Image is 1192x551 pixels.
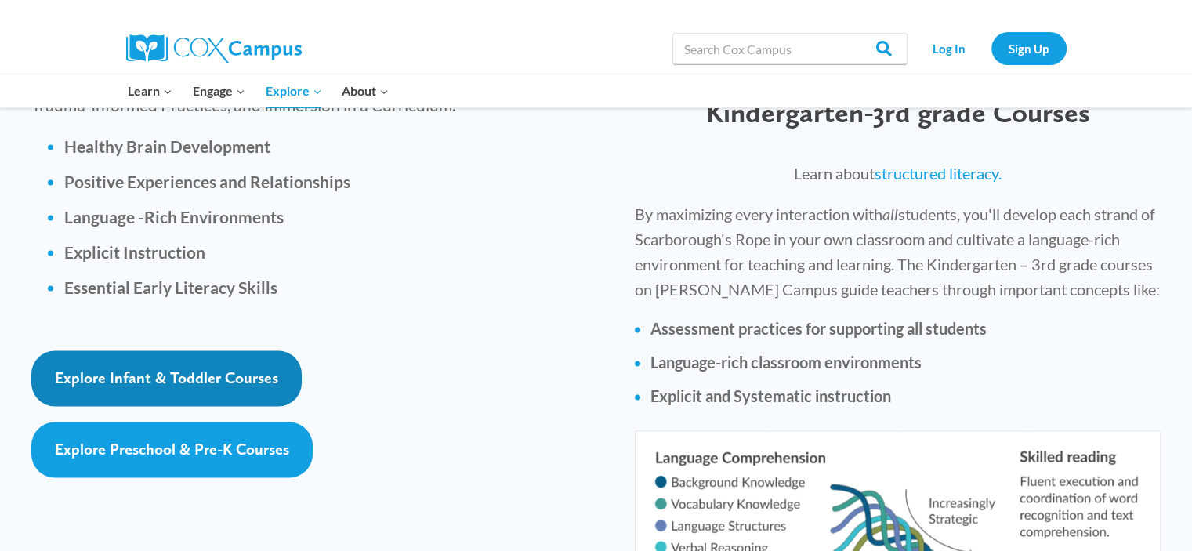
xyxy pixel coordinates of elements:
a: Log In [915,32,984,64]
a: Explore Preschool & Pre-K Courses [31,422,313,477]
nav: Primary Navigation [118,74,399,107]
strong: Assessment practices for supporting all students [650,319,987,338]
b: Essential Early Literacy Skills [64,277,277,297]
strong: Explicit and Systematic instruction [650,386,891,405]
img: Cox Campus [126,34,302,63]
button: Child menu of Learn [118,74,183,107]
span: Explore Infant & Toddler Courses [55,368,278,387]
button: Child menu of About [332,74,399,107]
span: Explore Preschool & Pre-K Courses [55,440,289,459]
p: Learn about [635,161,1161,186]
a: Explore Infant & Toddler Courses [31,350,302,406]
b: Positive Experiences and Relationships [64,172,350,191]
a: Sign Up [991,32,1067,64]
p: By maximizing every interaction with students, you'll develop each strand of Scarborough's Rope i... [635,201,1161,302]
b: Explicit Instruction [64,242,205,262]
b: Language -Rich Environments [64,207,284,227]
button: Child menu of Explore [255,74,332,107]
input: Search Cox Campus [672,33,908,64]
a: structured literacy. [875,164,1002,183]
nav: Secondary Navigation [915,32,1067,64]
span: Kindergarten-3rd grade Courses [706,96,1090,129]
strong: Healthy Brain Development [64,136,270,156]
strong: Language-rich classroom environments [650,353,922,372]
i: all [882,205,898,223]
button: Child menu of Engage [183,74,255,107]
